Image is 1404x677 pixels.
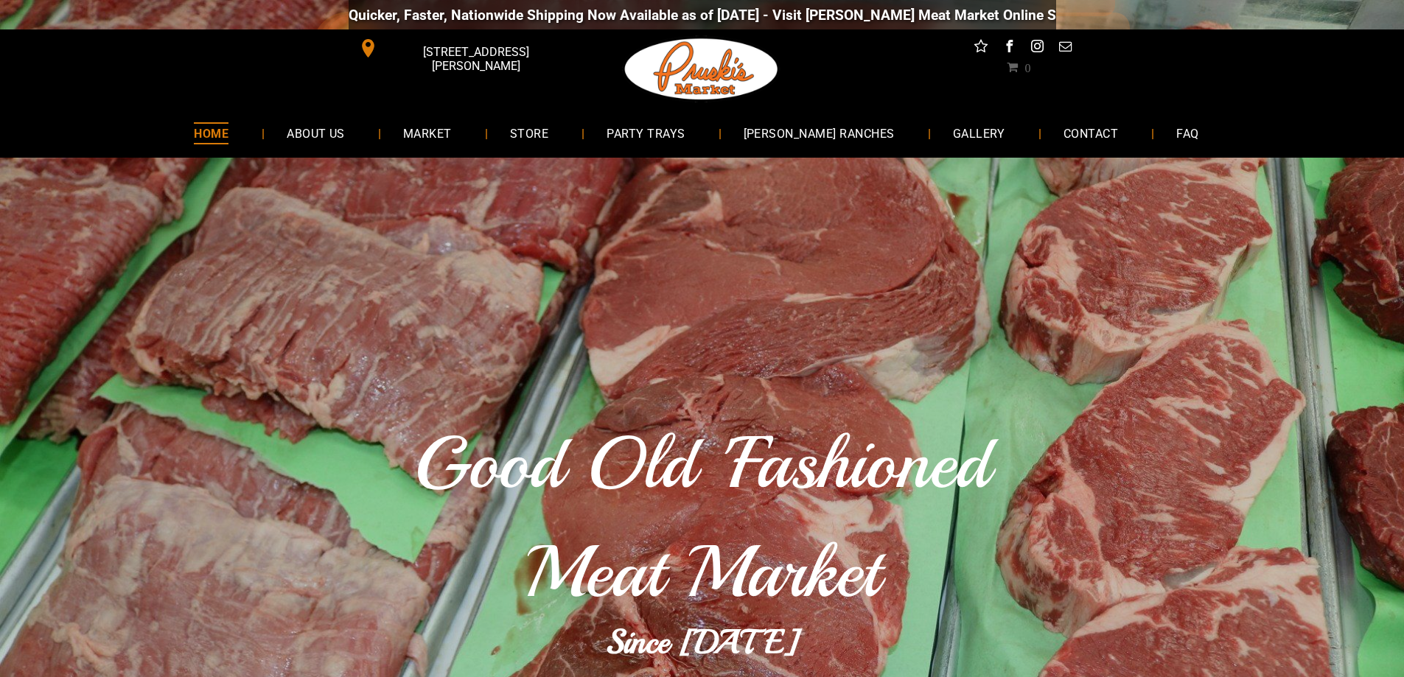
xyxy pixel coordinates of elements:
[380,38,570,80] span: [STREET_ADDRESS][PERSON_NAME]
[172,113,251,152] a: HOME
[1027,37,1047,60] a: instagram
[999,37,1019,60] a: facebook
[622,29,781,109] img: Pruski-s+Market+HQ+Logo2-259w.png
[1024,61,1030,73] span: 0
[931,113,1027,152] a: GALLERY
[971,37,991,60] a: Social network
[1041,113,1140,152] a: CONTACT
[414,418,990,618] span: Good Old 'Fashioned Meat Market
[488,113,570,152] a: STORE
[381,113,474,152] a: MARKET
[584,113,707,152] a: PARTY TRAYS
[349,37,574,60] a: [STREET_ADDRESS][PERSON_NAME]
[1154,113,1220,152] a: FAQ
[1055,37,1075,60] a: email
[606,621,799,663] b: Since [DATE]
[722,113,917,152] a: [PERSON_NAME] RANCHES
[265,113,367,152] a: ABOUT US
